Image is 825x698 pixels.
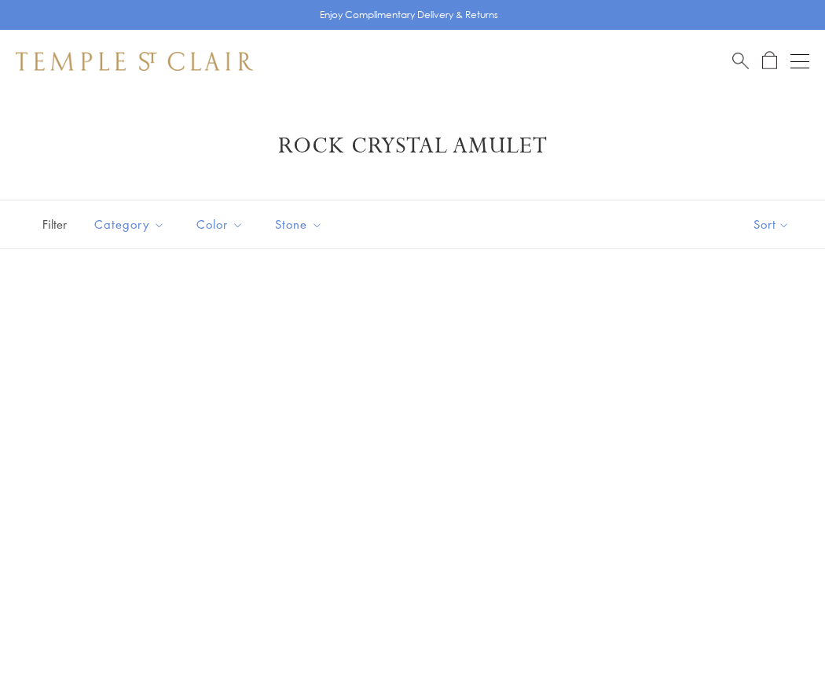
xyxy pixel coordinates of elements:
[320,7,498,23] p: Enjoy Complimentary Delivery & Returns
[82,207,177,242] button: Category
[762,51,777,71] a: Open Shopping Bag
[86,215,177,234] span: Category
[16,52,253,71] img: Temple St. Clair
[718,200,825,248] button: Show sort by
[189,215,255,234] span: Color
[263,207,335,242] button: Stone
[267,215,335,234] span: Stone
[185,207,255,242] button: Color
[39,132,786,160] h1: Rock Crystal Amulet
[790,52,809,71] button: Open navigation
[732,51,749,71] a: Search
